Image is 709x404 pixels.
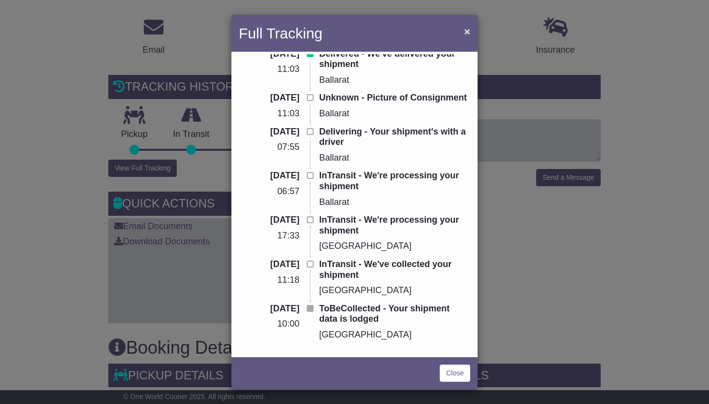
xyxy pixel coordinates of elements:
[239,170,299,181] p: [DATE]
[319,285,470,296] p: [GEOGRAPHIC_DATA]
[319,93,470,103] p: Unknown - Picture of Consignment
[319,197,470,208] p: Ballarat
[319,303,470,325] p: ToBeCollected - Your shipment data is lodged
[319,330,470,340] p: [GEOGRAPHIC_DATA]
[239,319,299,330] p: 10:00
[440,365,470,382] a: Close
[239,303,299,314] p: [DATE]
[319,75,470,86] p: Ballarat
[459,21,475,41] button: Close
[239,93,299,103] p: [DATE]
[239,22,322,44] h4: Full Tracking
[239,64,299,75] p: 11:03
[239,142,299,153] p: 07:55
[319,259,470,280] p: InTransit - We've collected your shipment
[239,127,299,137] p: [DATE]
[239,186,299,197] p: 06:57
[239,215,299,226] p: [DATE]
[319,215,470,236] p: InTransit - We're processing your shipment
[464,26,470,37] span: ×
[319,49,470,70] p: Delivered - We've delivered your shipment
[319,108,470,119] p: Ballarat
[319,153,470,164] p: Ballarat
[319,127,470,148] p: Delivering - Your shipment's with a driver
[239,231,299,241] p: 17:33
[239,275,299,286] p: 11:18
[319,241,470,252] p: [GEOGRAPHIC_DATA]
[319,170,470,192] p: InTransit - We're processing your shipment
[239,49,299,60] p: [DATE]
[239,259,299,270] p: [DATE]
[239,108,299,119] p: 11:03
